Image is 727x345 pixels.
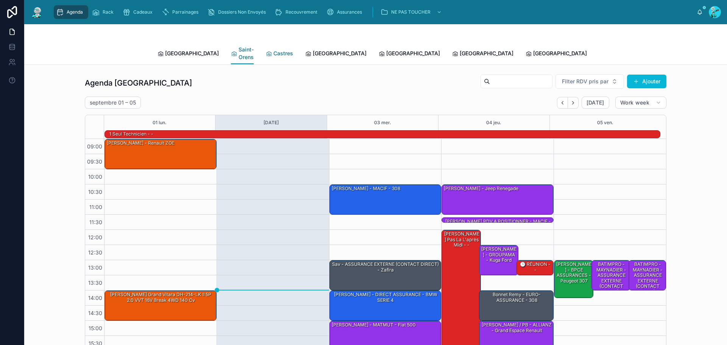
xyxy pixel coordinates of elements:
span: [GEOGRAPHIC_DATA] [165,50,219,57]
span: [GEOGRAPHIC_DATA] [460,50,513,57]
span: 13:30 [86,279,104,286]
span: [GEOGRAPHIC_DATA] [386,50,440,57]
div: sav - ASSURANCE EXTERNE (CONTACT DIRECT) - zafira [331,261,441,273]
span: 11:00 [87,204,104,210]
button: 04 jeu. [486,115,501,130]
div: 1 seul technicien - - [109,130,154,138]
a: Recouvrement [273,5,323,19]
button: [DATE] [582,97,609,109]
div: [PERSON_NAME] - GROUPAMA - Kuga ford [479,245,518,275]
div: [PERSON_NAME] Grand Vitara DH-214-LK II 5P 2.0 VVT 16V Break 4WD 140 cv [106,291,216,304]
a: Parrainages [159,5,204,19]
div: Bonnet Remy - EURO-ASSURANCE - 308 [481,291,553,304]
div: [PERSON_NAME] / PB - ALLIANZ - Grand espace Renault [481,322,553,334]
div: [PERSON_NAME] RDV a POSITIONNER - MACIF - PEUGEOT Expert II Tepee 2.0 HDi 16V FAP Combi long 163 cv [442,218,553,225]
a: [GEOGRAPHIC_DATA] [158,47,219,62]
a: Cadeaux [120,5,158,19]
span: Work week [620,99,649,106]
div: [PERSON_NAME] - Jeep Renegade [443,185,519,192]
div: 1 seul technicien - - [109,131,154,137]
span: 10:30 [86,189,104,195]
a: Agenda [54,5,88,19]
h2: septembre 01 – 05 [90,99,136,106]
div: [PERSON_NAME] - MACIF - 308 [331,185,401,192]
span: 11:30 [87,219,104,225]
a: Castres [266,47,293,62]
span: 12:00 [86,234,104,240]
div: 🕒 RÉUNION - - [517,261,554,275]
span: 12:30 [86,249,104,256]
div: 🕒 RÉUNION - - [518,261,553,273]
a: [GEOGRAPHIC_DATA] [379,47,440,62]
div: [PERSON_NAME] - MATMUT - Fiat 500 [331,322,417,328]
span: 09:00 [85,143,104,150]
button: Select Button [555,74,624,89]
div: [PERSON_NAME] pas la l'après midi - - [443,231,480,248]
div: [PERSON_NAME] - Renault ZOE [105,139,216,169]
span: Assurances [337,9,362,15]
button: Work week [615,97,666,109]
button: 05 ven. [597,115,613,130]
span: Agenda [67,9,83,15]
a: NE PAS TOUCHER [378,5,446,19]
span: 14:00 [86,295,104,301]
a: Rack [90,5,119,19]
a: Saint-Orens [231,43,254,65]
button: [DATE] [264,115,279,130]
div: [PERSON_NAME] - BPCE ASSURANCES - Peugeot 307 [554,261,593,298]
div: [PERSON_NAME] RDV a POSITIONNER - MACIF - PEUGEOT Expert II Tepee 2.0 HDi 16V FAP Combi long 163 cv [443,218,553,236]
span: [GEOGRAPHIC_DATA] [533,50,587,57]
div: [PERSON_NAME] - DIRECT ASSURANCE - BMW SERIE 4 [330,291,441,320]
a: [GEOGRAPHIC_DATA] [526,47,587,62]
div: BATIMPRO - MAYNADIER - ASSURANCE EXTERNE (CONTACT DIRECT) - [592,261,630,290]
span: Cadeaux [133,9,153,15]
button: 01 lun. [153,115,167,130]
button: Next [568,97,579,109]
span: Castres [273,50,293,57]
span: 15:00 [87,325,104,331]
span: Rack [103,9,114,15]
div: [PERSON_NAME] - BPCE ASSURANCES - Peugeot 307 [555,261,593,284]
div: sav - ASSURANCE EXTERNE (CONTACT DIRECT) - zafira [330,261,441,290]
span: Dossiers Non Envoyés [218,9,266,15]
span: 09:30 [85,158,104,165]
a: [GEOGRAPHIC_DATA] [452,47,513,62]
div: [PERSON_NAME] - MACIF - 308 [330,185,441,214]
div: [PERSON_NAME] - Jeep Renegade [442,185,553,214]
span: [GEOGRAPHIC_DATA] [313,50,367,57]
div: BATIMPRO - MAYNADIER - ASSURANCE EXTERNE (CONTACT DIRECT) - [593,261,630,295]
span: 10:00 [86,173,104,180]
div: [PERSON_NAME] - GROUPAMA - Kuga ford [481,246,518,264]
div: BATIMPRO - MAYNADIER - ASSURANCE EXTERNE (CONTACT DIRECT) - [630,261,665,295]
div: [PERSON_NAME] - DIRECT ASSURANCE - BMW SERIE 4 [331,291,441,304]
span: Filter RDV pris par [562,78,608,85]
a: [GEOGRAPHIC_DATA] [305,47,367,62]
span: Recouvrement [285,9,317,15]
span: Saint-Orens [239,46,254,61]
div: BATIMPRO - MAYNADIER - ASSURANCE EXTERNE (CONTACT DIRECT) - [629,261,666,290]
div: [PERSON_NAME] Grand Vitara DH-214-LK II 5P 2.0 VVT 16V Break 4WD 140 cv [105,291,216,320]
a: Dossiers Non Envoyés [205,5,271,19]
span: 14:30 [86,310,104,316]
h1: Agenda [GEOGRAPHIC_DATA] [85,78,192,88]
div: scrollable content [50,4,697,20]
a: Assurances [324,5,367,19]
button: 03 mer. [374,115,391,130]
button: Ajouter [627,75,666,88]
button: Back [557,97,568,109]
span: NE PAS TOUCHER [391,9,431,15]
div: Bonnet Remy - EURO-ASSURANCE - 308 [479,291,553,320]
img: App logo [30,6,44,18]
span: [DATE] [587,99,604,106]
span: Parrainages [172,9,198,15]
span: 13:00 [86,264,104,271]
div: [PERSON_NAME] - Renault ZOE [106,140,175,147]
